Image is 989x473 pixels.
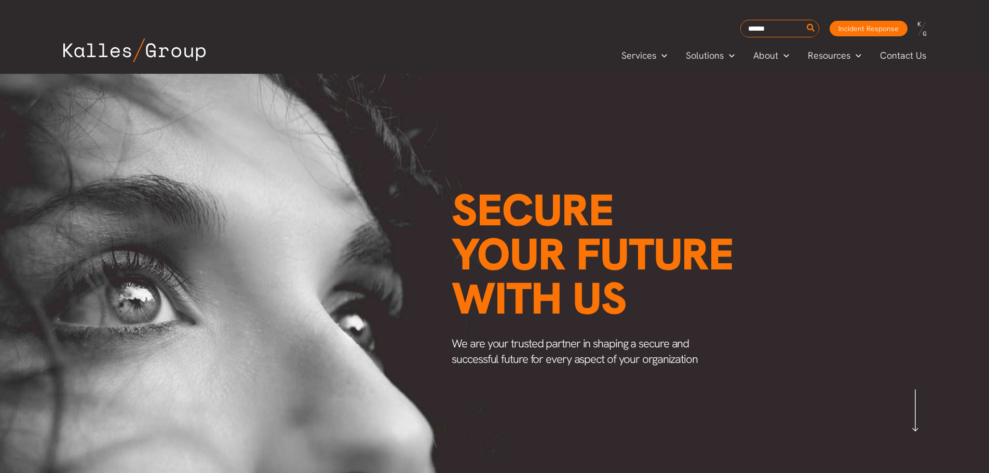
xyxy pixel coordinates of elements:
[871,48,937,63] a: Contact Us
[798,48,871,63] a: ResourcesMenu Toggle
[452,336,698,367] span: We are your trusted partner in shaping a secure and successful future for every aspect of your or...
[686,48,724,63] span: Solutions
[744,48,798,63] a: AboutMenu Toggle
[612,47,936,64] nav: Primary Site Navigation
[452,181,734,327] span: Secure your future with us
[850,48,861,63] span: Menu Toggle
[805,20,818,37] button: Search
[676,48,744,63] a: SolutionsMenu Toggle
[830,21,907,36] a: Incident Response
[808,48,850,63] span: Resources
[621,48,656,63] span: Services
[612,48,676,63] a: ServicesMenu Toggle
[724,48,735,63] span: Menu Toggle
[753,48,778,63] span: About
[63,38,206,62] img: Kalles Group
[880,48,926,63] span: Contact Us
[778,48,789,63] span: Menu Toggle
[656,48,667,63] span: Menu Toggle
